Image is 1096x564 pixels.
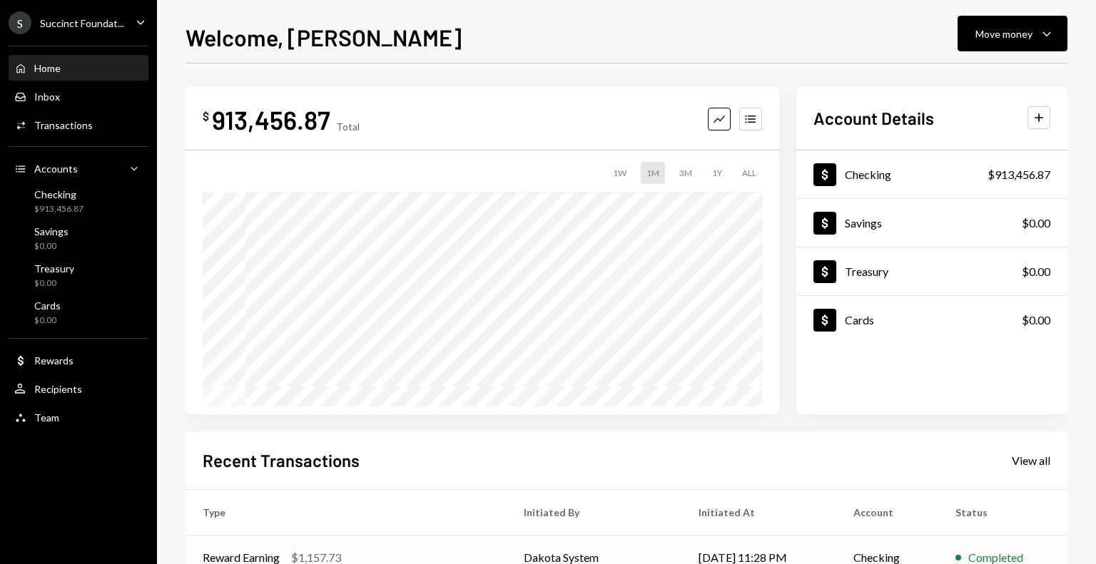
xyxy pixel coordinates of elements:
[813,106,934,130] h2: Account Details
[34,62,61,74] div: Home
[34,383,82,395] div: Recipients
[1012,452,1050,468] a: View all
[34,277,74,289] div: $0.00
[681,489,837,535] th: Initiated At
[9,404,148,430] a: Team
[641,162,665,184] div: 1M
[9,11,31,34] div: S
[9,112,148,138] a: Transactions
[796,296,1067,344] a: Cards$0.00
[34,314,61,327] div: $0.00
[607,162,632,184] div: 1W
[34,163,78,175] div: Accounts
[988,166,1050,183] div: $913,456.87
[845,313,874,327] div: Cards
[845,265,888,278] div: Treasury
[9,376,148,401] a: Recipients
[796,247,1067,295] a: Treasury$0.00
[938,489,1067,535] th: Status
[9,155,148,181] a: Accounts
[34,225,68,237] div: Savings
[507,489,681,535] th: Initiated By
[1022,263,1050,280] div: $0.00
[34,119,93,131] div: Transactions
[212,103,330,135] div: 913,456.87
[9,55,148,81] a: Home
[203,448,360,472] h2: Recent Transactions
[845,168,891,181] div: Checking
[9,347,148,373] a: Rewards
[845,216,882,230] div: Savings
[9,258,148,292] a: Treasury$0.00
[40,17,124,29] div: Succinct Foundat...
[34,354,73,366] div: Rewards
[674,162,698,184] div: 3M
[203,109,209,123] div: $
[1022,215,1050,232] div: $0.00
[1012,453,1050,468] div: View all
[1022,312,1050,329] div: $0.00
[34,262,74,275] div: Treasury
[34,91,60,103] div: Inbox
[706,162,728,184] div: 1Y
[796,150,1067,198] a: Checking$913,456.87
[9,184,148,218] a: Checking$913,456.87
[836,489,938,535] th: Account
[34,203,83,215] div: $913,456.87
[9,83,148,109] a: Inbox
[9,295,148,329] a: Cards$0.00
[796,199,1067,247] a: Savings$0.00
[736,162,762,184] div: ALL
[186,489,507,535] th: Type
[9,221,148,255] a: Savings$0.00
[975,26,1032,41] div: Move money
[34,299,61,312] div: Cards
[34,411,59,424] div: Team
[958,16,1067,51] button: Move money
[34,188,83,200] div: Checking
[34,240,68,252] div: $0.00
[186,23,462,51] h1: Welcome, [PERSON_NAME]
[336,121,360,133] div: Total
